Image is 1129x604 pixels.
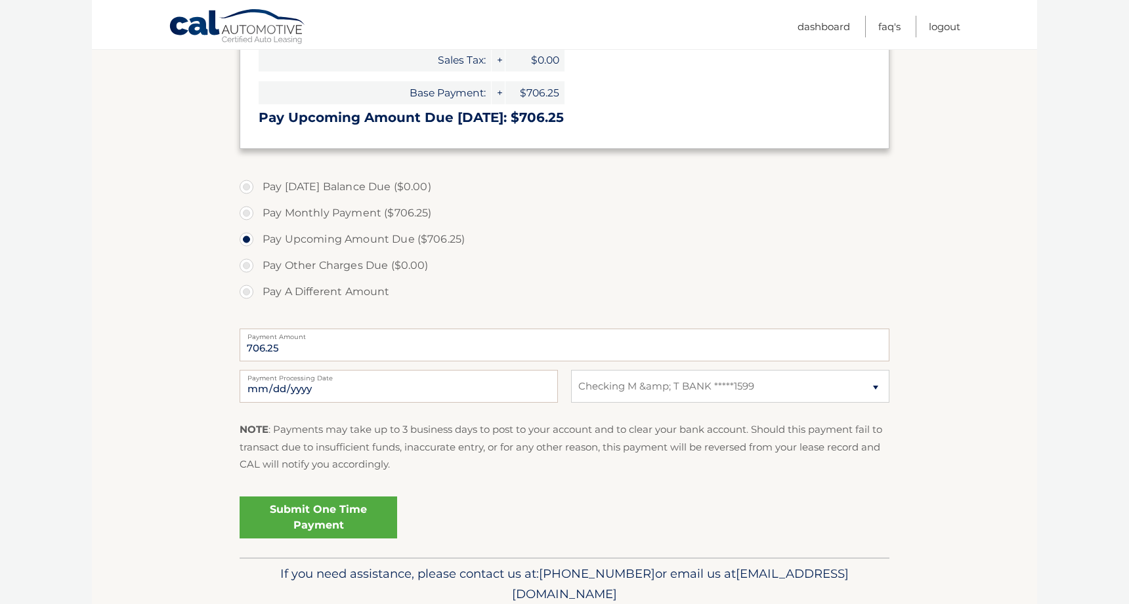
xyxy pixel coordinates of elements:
[492,49,505,71] span: +
[798,16,850,37] a: Dashboard
[240,329,889,339] label: Payment Amount
[259,49,491,71] span: Sales Tax:
[240,496,397,538] a: Submit One Time Payment
[240,252,889,279] label: Pay Other Charges Due ($0.00)
[492,81,505,104] span: +
[929,16,960,37] a: Logout
[240,370,558,403] input: Payment Date
[240,279,889,305] label: Pay A Different Amount
[539,566,655,581] span: [PHONE_NUMBER]
[878,16,901,37] a: FAQ's
[505,49,564,71] span: $0.00
[169,9,307,47] a: Cal Automotive
[240,329,889,361] input: Payment Amount
[505,81,564,104] span: $706.25
[259,110,870,126] h3: Pay Upcoming Amount Due [DATE]: $706.25
[240,200,889,226] label: Pay Monthly Payment ($706.25)
[240,226,889,252] label: Pay Upcoming Amount Due ($706.25)
[240,421,889,473] p: : Payments may take up to 3 business days to post to your account and to clear your bank account....
[240,370,558,380] label: Payment Processing Date
[259,81,491,104] span: Base Payment:
[240,423,268,435] strong: NOTE
[240,174,889,200] label: Pay [DATE] Balance Due ($0.00)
